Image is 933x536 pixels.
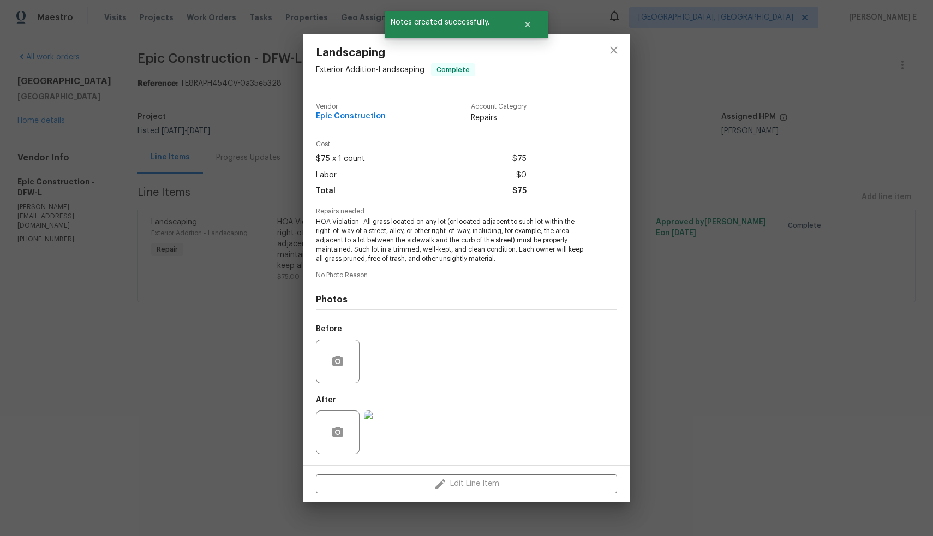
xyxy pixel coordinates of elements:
[316,66,424,74] span: Exterior Addition - Landscaping
[316,183,336,199] span: Total
[316,208,617,215] span: Repairs needed
[512,183,527,199] span: $75
[316,396,336,404] h5: After
[601,37,627,63] button: close
[316,103,386,110] span: Vendor
[385,11,510,34] span: Notes created successfully.
[316,325,342,333] h5: Before
[316,151,365,167] span: $75 x 1 count
[316,294,617,305] h4: Photos
[316,168,337,183] span: Labor
[316,112,386,121] span: Epic Construction
[510,14,546,35] button: Close
[432,64,474,75] span: Complete
[316,47,475,59] span: Landscaping
[316,141,527,148] span: Cost
[471,112,527,123] span: Repairs
[316,217,587,263] span: HOA Violation- All grass located on any lot (or located adjacent to such lot within the right-of-...
[516,168,527,183] span: $0
[471,103,527,110] span: Account Category
[512,151,527,167] span: $75
[316,272,617,279] span: No Photo Reason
